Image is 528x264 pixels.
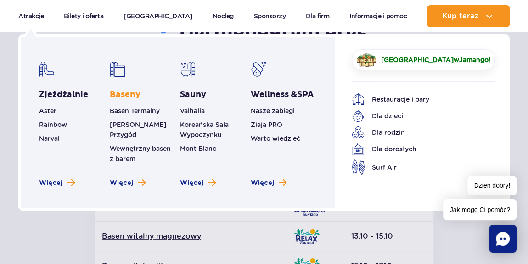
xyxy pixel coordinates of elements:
[110,178,146,188] a: Zobacz więcej basenów
[352,93,481,106] a: Restauracje i bary
[64,5,104,27] a: Bilety i oferta
[110,178,133,188] span: Więcej
[297,89,314,100] span: SPA
[372,162,397,172] span: Surf Air
[110,89,140,100] a: Baseny
[18,5,44,27] a: Atrakcje
[352,159,481,175] a: Surf Air
[39,107,56,115] a: Aster
[124,5,192,27] a: [GEOGRAPHIC_DATA]
[39,135,60,142] a: Narval
[39,178,62,188] span: Więcej
[251,178,286,188] a: Zobacz więcej Wellness & SPA
[467,176,517,195] span: Dzień dobry!
[352,109,481,122] a: Dla dzieci
[352,143,481,155] a: Dla dorosłych
[39,89,88,100] a: Zjeżdżalnie
[180,121,229,138] a: Koreańska Sala Wypoczynku
[459,56,489,63] span: Jamango
[306,5,329,27] a: Dla firm
[39,121,67,128] a: Rainbow
[251,135,300,142] a: Warto wiedzieć
[251,89,314,100] a: Wellness &SPA
[251,121,282,128] a: Ziaja PRO
[110,121,166,138] a: [PERSON_NAME] Przygód
[427,5,510,27] button: Kup teraz
[251,107,295,115] a: Nasze zabiegi
[39,178,75,188] a: Zobacz więcej zjeżdżalni
[180,89,206,100] a: Sauny
[180,178,216,188] a: Zobacz więcej saun
[352,49,495,70] a: [GEOGRAPHIC_DATA]wJamango!
[180,178,203,188] span: Więcej
[251,178,274,188] span: Więcej
[349,5,407,27] a: Informacje i pomoc
[489,225,517,253] div: Chat
[442,12,478,20] span: Kup teraz
[254,5,286,27] a: Sponsorzy
[381,56,454,63] span: [GEOGRAPHIC_DATA]
[251,89,314,100] span: Wellness &
[381,55,490,64] span: w !
[352,126,481,139] a: Dla rodzin
[443,199,517,220] span: Jak mogę Ci pomóc?
[110,145,171,162] a: Wewnętrzny basen z barem
[180,107,205,115] a: Valhalla
[180,145,216,152] a: Mont Blanc
[213,5,234,27] a: Nocleg
[110,107,160,115] a: Basen Termalny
